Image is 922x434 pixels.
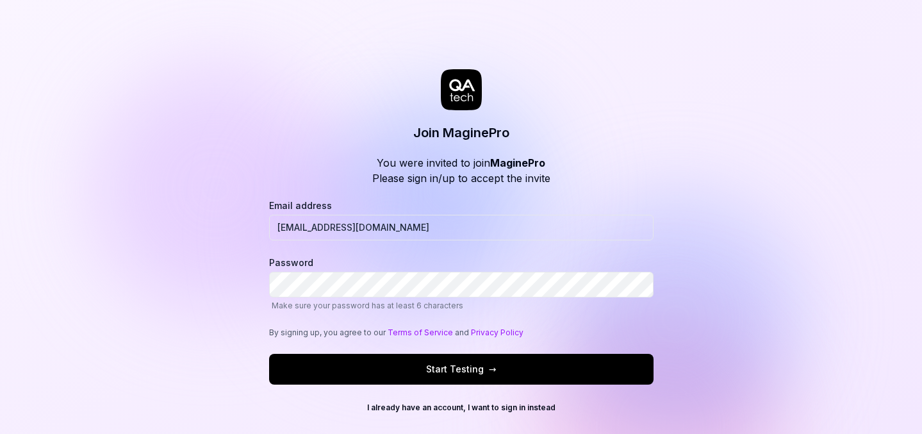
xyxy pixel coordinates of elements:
button: Start Testing→ [269,354,654,385]
a: Privacy Policy [471,328,523,337]
p: You were invited to join [372,155,550,171]
button: I already have an account, I want to sign in instead [269,397,654,418]
input: Email address [269,215,654,240]
label: Email address [269,199,654,240]
span: → [489,362,497,376]
a: Terms of Service [388,328,453,337]
div: By signing up, you agree to our and [269,327,654,338]
input: PasswordMake sure your password has at least 6 characters [269,272,654,297]
span: Start Testing [426,362,497,376]
h3: Join MaginePro [413,123,509,142]
label: Password [269,256,654,312]
b: MaginePro [490,156,545,169]
p: Please sign in/up to accept the invite [372,171,550,186]
span: Make sure your password has at least 6 characters [272,301,463,310]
